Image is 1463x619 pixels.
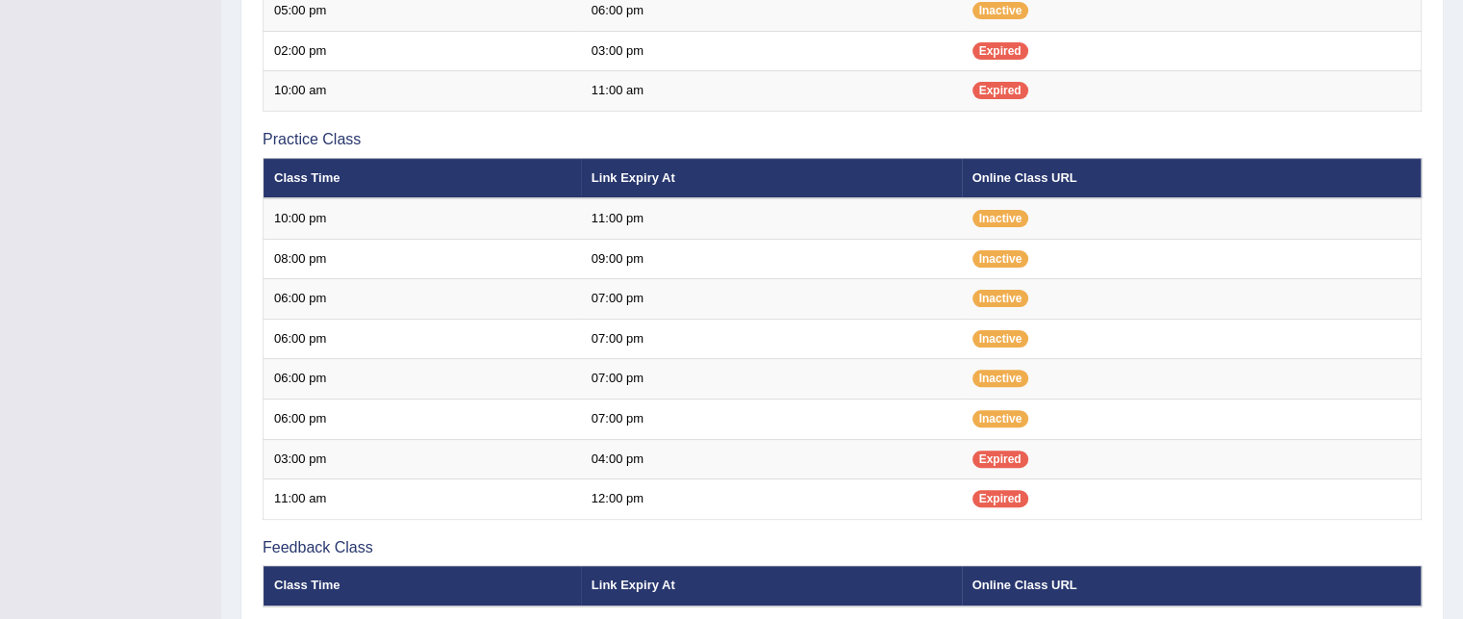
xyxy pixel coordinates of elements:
td: 11:00 am [581,71,962,112]
h3: Feedback Class [263,539,1422,556]
span: Inactive [972,290,1029,307]
th: Link Expiry At [581,566,962,606]
td: 02:00 pm [264,31,581,71]
td: 07:00 pm [581,359,962,400]
span: Inactive [972,250,1029,268]
td: 04:00 pm [581,439,962,479]
td: 03:00 pm [581,31,962,71]
th: Class Time [264,158,581,198]
span: Inactive [972,2,1029,19]
th: Link Expiry At [581,158,962,198]
td: 10:00 pm [264,198,581,239]
td: 06:00 pm [264,279,581,320]
span: Expired [972,490,1028,507]
span: Expired [972,42,1028,60]
td: 12:00 pm [581,479,962,520]
span: Inactive [972,370,1029,387]
td: 07:00 pm [581,319,962,359]
th: Online Class URL [962,566,1422,606]
td: 07:00 pm [581,279,962,320]
span: Expired [972,82,1028,99]
span: Expired [972,451,1028,468]
th: Online Class URL [962,158,1422,198]
td: 06:00 pm [264,400,581,440]
td: 07:00 pm [581,400,962,440]
td: 03:00 pm [264,439,581,479]
td: 08:00 pm [264,239,581,279]
th: Class Time [264,566,581,606]
td: 06:00 pm [264,319,581,359]
h3: Practice Class [263,131,1422,148]
td: 06:00 pm [264,359,581,400]
td: 09:00 pm [581,239,962,279]
span: Inactive [972,210,1029,227]
span: Inactive [972,410,1029,427]
td: 11:00 pm [581,198,962,239]
span: Inactive [972,330,1029,348]
td: 11:00 am [264,479,581,520]
td: 10:00 am [264,71,581,112]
